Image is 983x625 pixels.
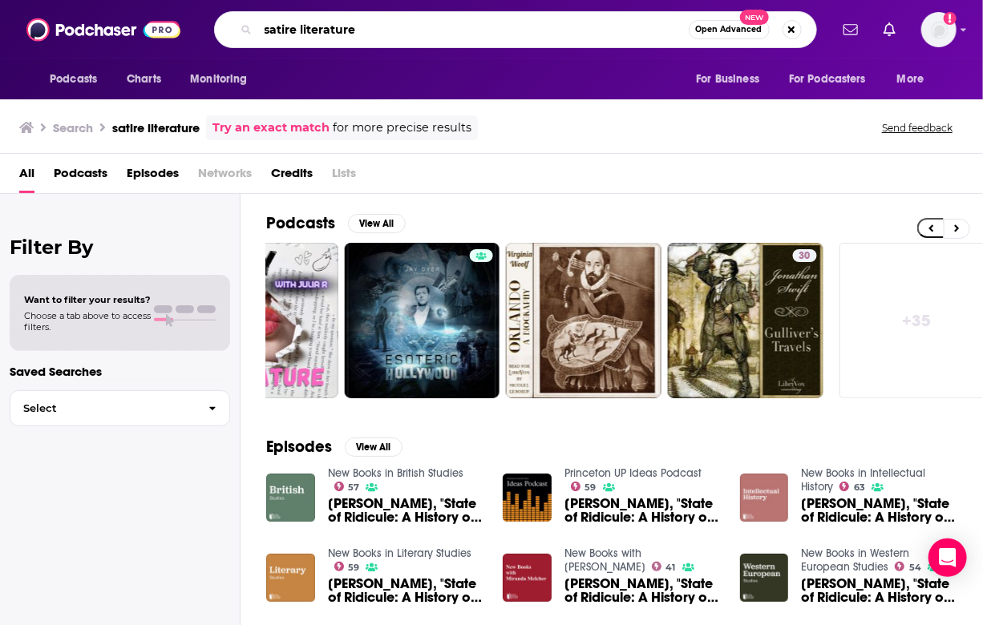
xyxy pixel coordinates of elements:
[127,68,161,91] span: Charts
[266,213,335,233] h2: Podcasts
[328,497,484,524] a: Dan Sperrin, "State of Ridicule: A History of Satire in English Literature" (Princeton UP, 2025)
[897,68,924,91] span: More
[38,64,118,95] button: open menu
[652,562,676,571] a: 41
[801,546,909,574] a: New Books in Western European Studies
[10,236,230,259] h2: Filter By
[332,160,356,193] span: Lists
[564,577,721,604] a: Dan Sperrin, "State of Ridicule: A History of Satire in English Literature" (Princeton UP, 2025)
[793,249,817,262] a: 30
[801,466,925,494] a: New Books in Intellectual History
[214,11,817,48] div: Search podcasts, credits, & more...
[696,68,759,91] span: For Business
[10,390,230,426] button: Select
[564,497,721,524] a: Dan Sperrin, "State of Ridicule: A History of Satire in English Literature" (Princeton UP, 2025)
[503,554,552,603] img: Dan Sperrin, "State of Ridicule: A History of Satire in English Literature" (Princeton UP, 2025)
[921,12,957,47] button: Show profile menu
[266,554,315,603] img: Dan Sperrin, "State of Ridicule: A History of Satire in English Literature" (Princeton UP, 2025)
[801,497,957,524] span: [PERSON_NAME], "State of Ridicule: A History of Satire in English Literature" ([GEOGRAPHIC_DATA],...
[50,68,97,91] span: Podcasts
[328,497,484,524] span: [PERSON_NAME], "State of Ridicule: A History of Satire in English Literature" ([GEOGRAPHIC_DATA],...
[112,120,200,135] h3: satire literature
[685,64,779,95] button: open menu
[585,484,597,491] span: 59
[26,14,180,45] img: Podchaser - Follow, Share and Rate Podcasts
[668,243,823,398] a: 30
[564,577,721,604] span: [PERSON_NAME], "State of Ridicule: A History of Satire in English Literature" ([GEOGRAPHIC_DATA],...
[503,474,552,522] img: Dan Sperrin, "State of Ridicule: A History of Satire in English Literature" (Princeton UP, 2025)
[839,482,865,491] a: 63
[266,437,403,457] a: EpisodesView All
[53,120,93,135] h3: Search
[779,64,889,95] button: open menu
[696,26,763,34] span: Open Advanced
[666,564,676,571] span: 41
[801,577,957,604] span: [PERSON_NAME], "State of Ridicule: A History of Satire in English Literature" ([GEOGRAPHIC_DATA],...
[801,577,957,604] a: Dan Sperrin, "State of Ridicule: A History of Satire in English Literature" (Princeton UP, 2025)
[740,474,789,522] img: Dan Sperrin, "State of Ridicule: A History of Satire in English Literature" (Princeton UP, 2025)
[564,466,702,480] a: Princeton UP Ideas Podcast
[854,484,865,491] span: 63
[266,213,406,233] a: PodcastsView All
[564,546,645,574] a: New Books with Miranda Melcher
[909,564,921,571] span: 54
[740,10,769,25] span: New
[10,364,230,379] p: Saved Searches
[24,310,151,333] span: Choose a tab above to access filters.
[334,482,360,491] a: 57
[689,20,770,39] button: Open AdvancedNew
[921,12,957,47] img: User Profile
[921,12,957,47] span: Logged in as ereardon
[179,64,268,95] button: open menu
[266,474,315,522] img: Dan Sperrin, "State of Ridicule: A History of Satire in English Literature" (Princeton UP, 2025)
[799,248,811,264] span: 30
[271,160,313,193] a: Credits
[928,538,967,577] div: Open Intercom Messenger
[333,119,471,137] span: for more precise results
[877,16,902,43] a: Show notifications dropdown
[348,564,359,571] span: 59
[258,17,689,42] input: Search podcasts, credits, & more...
[198,160,252,193] span: Networks
[334,562,360,571] a: 59
[116,64,171,95] a: Charts
[345,437,403,457] button: View All
[348,214,406,233] button: View All
[328,546,471,560] a: New Books in Literary Studies
[837,16,864,43] a: Show notifications dropdown
[127,160,179,193] a: Episodes
[740,554,789,603] img: Dan Sperrin, "State of Ridicule: A History of Satire in English Literature" (Princeton UP, 2025)
[944,12,957,25] svg: Add a profile image
[877,121,957,135] button: Send feedback
[10,403,196,413] span: Select
[328,466,463,480] a: New Books in British Studies
[895,562,921,571] a: 54
[266,437,332,457] h2: Episodes
[348,484,359,491] span: 57
[19,160,34,193] a: All
[789,68,866,91] span: For Podcasters
[571,482,597,491] a: 59
[328,577,484,604] span: [PERSON_NAME], "State of Ridicule: A History of Satire in English Literature" ([GEOGRAPHIC_DATA],...
[24,294,151,305] span: Want to filter your results?
[886,64,945,95] button: open menu
[212,119,330,137] a: Try an exact match
[54,160,107,193] a: Podcasts
[190,68,247,91] span: Monitoring
[801,497,957,524] a: Dan Sperrin, "State of Ridicule: A History of Satire in English Literature" (Princeton UP, 2025)
[564,497,721,524] span: [PERSON_NAME], "State of Ridicule: A History of Satire in English Literature" ([GEOGRAPHIC_DATA],...
[328,577,484,604] a: Dan Sperrin, "State of Ridicule: A History of Satire in English Literature" (Princeton UP, 2025)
